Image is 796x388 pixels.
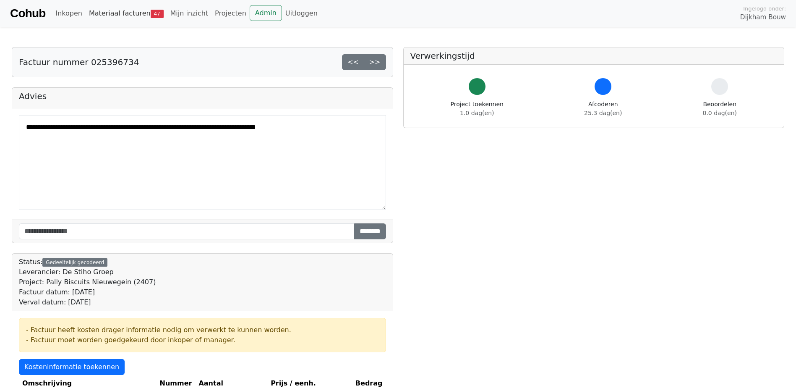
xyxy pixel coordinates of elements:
[364,54,386,70] a: >>
[19,57,139,67] h5: Factuur nummer 025396734
[151,10,164,18] span: 47
[19,257,156,307] div: Status:
[211,5,250,22] a: Projecten
[282,5,321,22] a: Uitloggen
[19,287,156,297] div: Factuur datum: [DATE]
[19,359,125,375] a: Kosteninformatie toekennen
[342,54,364,70] a: <<
[250,5,282,21] a: Admin
[19,91,386,101] h5: Advies
[86,5,167,22] a: Materiaal facturen47
[19,277,156,287] div: Project: Pally Biscuits Nieuwegein (2407)
[584,100,622,118] div: Afcoderen
[740,13,786,22] span: Dijkham Bouw
[42,258,107,267] div: Gedeeltelijk gecodeerd
[584,110,622,116] span: 25.3 dag(en)
[703,110,737,116] span: 0.0 dag(en)
[10,3,45,24] a: Cohub
[703,100,737,118] div: Beoordelen
[460,110,494,116] span: 1.0 dag(en)
[410,51,778,61] h5: Verwerkingstijd
[451,100,504,118] div: Project toekennen
[167,5,212,22] a: Mijn inzicht
[19,267,156,277] div: Leverancier: De Stiho Groep
[743,5,786,13] span: Ingelogd onder:
[26,325,379,335] div: - Factuur heeft kosten drager informatie nodig om verwerkt te kunnen worden.
[52,5,85,22] a: Inkopen
[26,335,379,345] div: - Factuur moet worden goedgekeurd door inkoper of manager.
[19,297,156,307] div: Verval datum: [DATE]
